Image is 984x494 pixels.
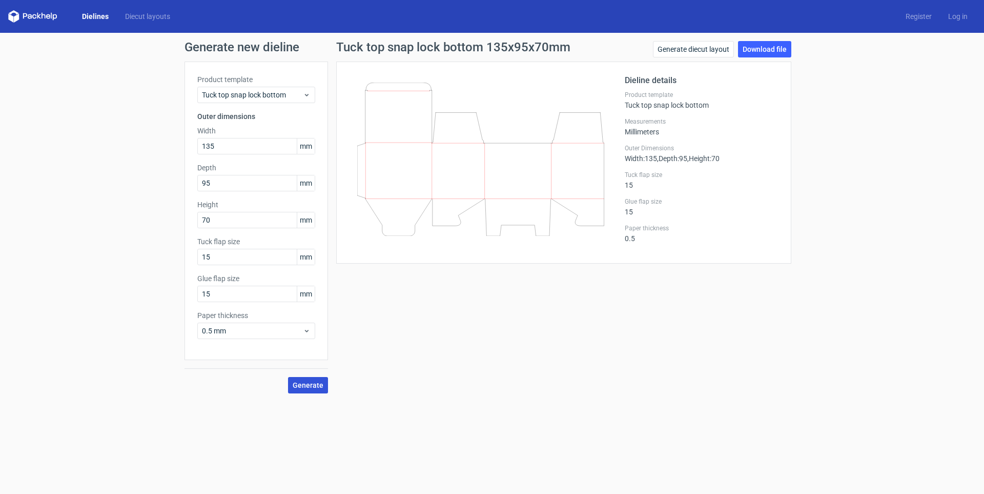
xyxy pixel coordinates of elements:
[202,90,303,100] span: Tuck top snap lock bottom
[184,41,799,53] h1: Generate new dieline
[197,126,315,136] label: Width
[738,41,791,57] a: Download file
[197,163,315,173] label: Depth
[336,41,570,53] h1: Tuck top snap lock bottom 135x95x70mm
[940,11,976,22] a: Log in
[625,117,778,136] div: Millimeters
[625,144,778,152] label: Outer Dimensions
[625,197,778,216] div: 15
[197,236,315,247] label: Tuck flap size
[74,11,117,22] a: Dielines
[197,74,315,85] label: Product template
[197,111,315,122] h3: Outer dimensions
[625,171,778,189] div: 15
[297,286,315,302] span: mm
[117,11,178,22] a: Diecut layouts
[897,11,940,22] a: Register
[625,91,778,109] div: Tuck top snap lock bottom
[625,91,778,99] label: Product template
[197,273,315,284] label: Glue flap size
[625,224,778,243] div: 0.5
[297,175,315,191] span: mm
[687,154,720,163] span: , Height : 70
[625,117,778,126] label: Measurements
[288,377,328,393] button: Generate
[625,197,778,206] label: Glue flap size
[197,310,315,321] label: Paper thickness
[197,200,315,210] label: Height
[657,154,687,163] span: , Depth : 95
[293,382,323,389] span: Generate
[202,326,303,336] span: 0.5 mm
[625,74,778,87] h2: Dieline details
[297,139,315,154] span: mm
[625,224,778,232] label: Paper thickness
[625,154,657,163] span: Width : 135
[297,249,315,265] span: mm
[653,41,734,57] a: Generate diecut layout
[625,171,778,179] label: Tuck flap size
[297,212,315,228] span: mm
